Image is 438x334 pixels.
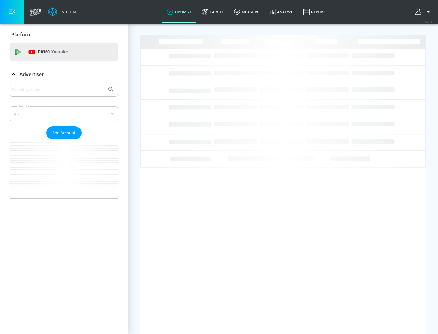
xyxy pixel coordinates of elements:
a: Target [197,1,229,23]
span: v 4.25.4 [423,20,432,23]
label: Sort By [17,104,30,108]
a: Analyze [264,1,298,23]
div: Atrium [59,9,76,15]
p: DV360: [38,49,68,55]
p: Youtube [51,49,68,55]
button: Add Account [46,126,82,139]
a: optimize [162,1,197,23]
a: measure [229,1,264,23]
a: Report [298,1,330,23]
div: Advertiser [10,83,118,198]
input: Search by name [12,86,104,94]
div: Advertiser [10,66,118,83]
p: Platform [11,31,32,38]
div: A-Z [10,106,118,121]
div: DV360: Youtube [10,43,118,61]
p: Advertiser [19,71,44,78]
a: Atrium [48,7,76,16]
span: Add Account [52,129,75,136]
nav: list of Advertiser [10,139,118,198]
div: Platform [10,26,118,43]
